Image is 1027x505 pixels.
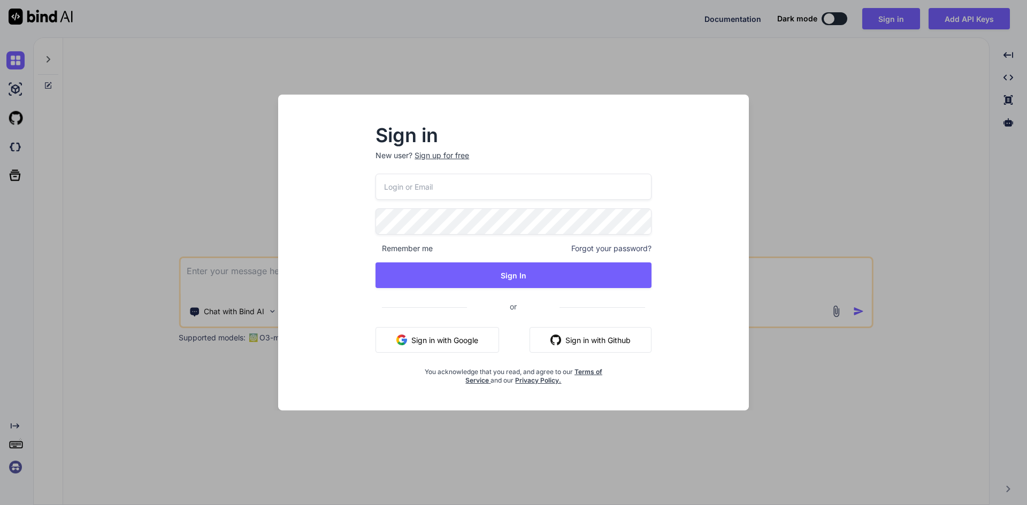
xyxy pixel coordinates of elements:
[467,293,560,320] span: or
[375,127,652,144] h2: Sign in
[515,376,561,384] a: Privacy Policy.
[375,150,652,174] p: New user?
[375,327,499,353] button: Sign in with Google
[396,335,407,345] img: google
[550,335,561,345] img: github
[465,368,602,384] a: Terms of Service
[375,243,433,254] span: Remember me
[571,243,652,254] span: Forgot your password?
[421,361,606,385] div: You acknowledge that you read, and agree to our and our
[375,262,652,288] button: Sign In
[415,150,469,161] div: Sign up for free
[530,327,652,353] button: Sign in with Github
[375,174,652,200] input: Login or Email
